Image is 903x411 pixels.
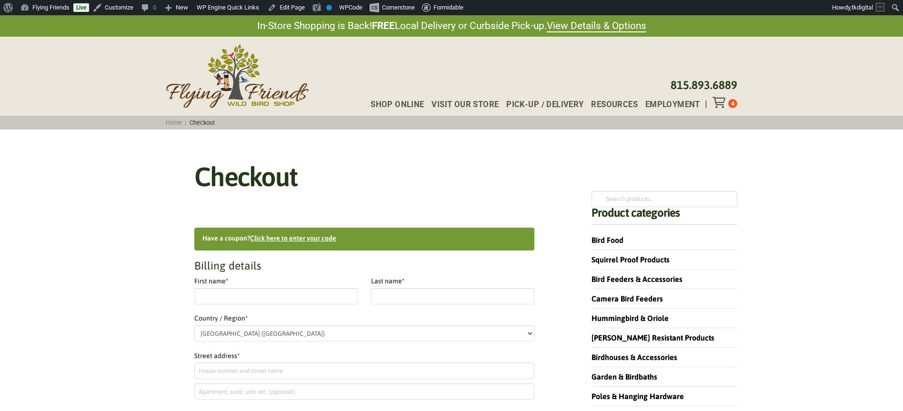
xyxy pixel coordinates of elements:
[591,100,638,109] span: Resources
[194,276,534,324] label: Country / Region
[371,100,424,109] span: Shop Online
[671,79,737,91] a: 815.893.6889
[250,234,336,242] a: Enter your coupon code
[163,119,185,126] a: Home
[592,255,670,264] a: Squirrel Proof Products
[506,100,584,109] span: Pick-up / Delivery
[163,119,218,126] span: :
[592,294,663,303] a: Camera Bird Feeders
[194,259,534,273] h3: Billing details
[712,97,728,108] div: Toggle Off Canvas Content
[194,362,534,379] input: House number and street name
[645,100,700,109] span: Employment
[852,4,873,11] span: tkdigital
[592,333,714,342] a: [PERSON_NAME] Resistant Products
[372,20,395,31] strong: FREE
[547,20,646,32] a: View Details & Options
[592,207,737,225] h4: Product categories
[592,392,684,401] a: Poles & Hanging Hardware
[194,163,297,191] h1: Checkout
[73,3,89,12] a: Live
[257,19,646,33] span: In-Store Shopping is Back! Local Delivery or Curbside Pick-up.
[194,351,534,362] label: Street address
[592,314,669,322] a: Hummingbird & Oriole
[583,100,637,109] a: Resources
[186,119,218,126] span: Checkout
[424,100,499,109] a: Visit Our Store
[499,100,583,109] a: Pick-up / Delivery
[194,383,534,400] input: Apartment, suite, unit, etc. (optional)
[592,191,737,207] input: Search products…
[363,100,424,109] a: Shop Online
[326,5,332,10] div: No index
[592,372,657,381] a: Garden & Birdbaths
[166,44,309,108] img: Flying Friends Wild Bird Shop Logo
[431,100,499,109] span: Visit Our Store
[194,228,534,251] div: Have a coupon?
[592,236,623,244] a: Bird Food
[371,276,534,287] label: Last name
[638,100,700,109] a: Employment
[194,276,358,287] label: First name
[731,100,734,107] span: 4
[592,353,677,361] a: Birdhouses & Accessories
[592,275,682,283] a: Bird Feeders & Accessories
